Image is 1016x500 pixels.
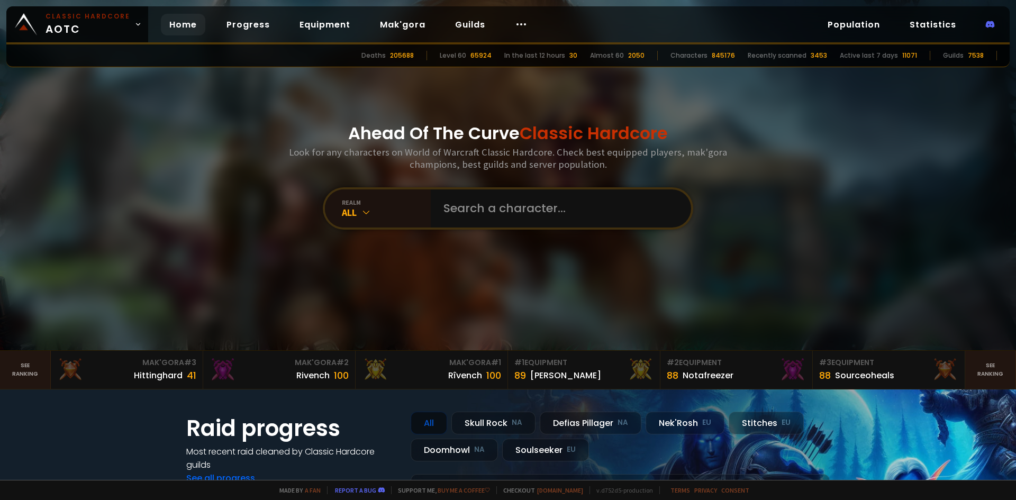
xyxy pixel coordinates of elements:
[514,357,524,368] span: # 1
[530,369,601,382] div: [PERSON_NAME]
[337,357,349,368] span: # 2
[819,368,831,383] div: 88
[819,357,958,368] div: Equipment
[590,51,624,60] div: Almost 60
[335,486,376,494] a: Report a bug
[470,51,492,60] div: 65924
[187,368,196,383] div: 41
[567,444,576,455] small: EU
[504,51,565,60] div: In the last 12 hours
[371,14,434,35] a: Mak'gora
[291,14,359,35] a: Equipment
[411,439,498,461] div: Doomhowl
[628,51,645,60] div: 2050
[902,51,917,60] div: 11071
[683,369,733,382] div: Notafreezer
[440,51,466,60] div: Level 60
[514,368,526,383] div: 89
[968,51,984,60] div: 7538
[342,206,431,219] div: All
[514,357,654,368] div: Equipment
[491,357,501,368] span: # 1
[161,14,205,35] a: Home
[618,417,628,428] small: NA
[285,146,731,170] h3: Look for any characters on World of Warcraft Classic Hardcore. Check best equipped players, mak'g...
[134,369,183,382] div: Hittinghard
[782,417,791,428] small: EU
[840,51,898,60] div: Active last 7 days
[362,357,501,368] div: Mak'Gora
[540,412,641,434] div: Defias Pillager
[296,369,330,382] div: Rivench
[496,486,583,494] span: Checkout
[438,486,490,494] a: Buy me a coffee
[943,51,964,60] div: Guilds
[210,357,349,368] div: Mak'Gora
[589,486,653,494] span: v. d752d5 - production
[46,12,130,21] small: Classic Hardcore
[502,439,589,461] div: Soulseeker
[901,14,965,35] a: Statistics
[813,351,965,389] a: #3Equipment88Sourceoheals
[203,351,356,389] a: Mak'Gora#2Rivench100
[437,189,678,228] input: Search a character...
[6,6,148,42] a: Classic HardcoreAOTC
[448,369,482,382] div: Rîvench
[819,357,831,368] span: # 3
[57,357,196,368] div: Mak'Gora
[667,357,679,368] span: # 2
[660,351,813,389] a: #2Equipment88Notafreezer
[451,412,536,434] div: Skull Rock
[702,417,711,428] small: EU
[965,351,1016,389] a: Seeranking
[361,51,386,60] div: Deaths
[819,14,888,35] a: Population
[512,417,522,428] small: NA
[186,472,255,484] a: See all progress
[486,368,501,383] div: 100
[670,51,707,60] div: Characters
[835,369,894,382] div: Sourceoheals
[670,486,690,494] a: Terms
[334,368,349,383] div: 100
[305,486,321,494] a: a fan
[356,351,508,389] a: Mak'Gora#1Rîvench100
[348,121,668,146] h1: Ahead Of The Curve
[646,412,724,434] div: Nek'Rosh
[46,12,130,37] span: AOTC
[218,14,278,35] a: Progress
[537,486,583,494] a: [DOMAIN_NAME]
[667,368,678,383] div: 88
[569,51,577,60] div: 30
[342,198,431,206] div: realm
[186,412,398,445] h1: Raid progress
[811,51,827,60] div: 3453
[694,486,717,494] a: Privacy
[721,486,749,494] a: Consent
[520,121,668,145] span: Classic Hardcore
[508,351,660,389] a: #1Equipment89[PERSON_NAME]
[184,357,196,368] span: # 3
[729,412,804,434] div: Stitches
[273,486,321,494] span: Made by
[391,486,490,494] span: Support me,
[667,357,806,368] div: Equipment
[186,445,398,471] h4: Most recent raid cleaned by Classic Hardcore guilds
[474,444,485,455] small: NA
[712,51,735,60] div: 845176
[390,51,414,60] div: 205688
[748,51,806,60] div: Recently scanned
[447,14,494,35] a: Guilds
[51,351,203,389] a: Mak'Gora#3Hittinghard41
[411,412,447,434] div: All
